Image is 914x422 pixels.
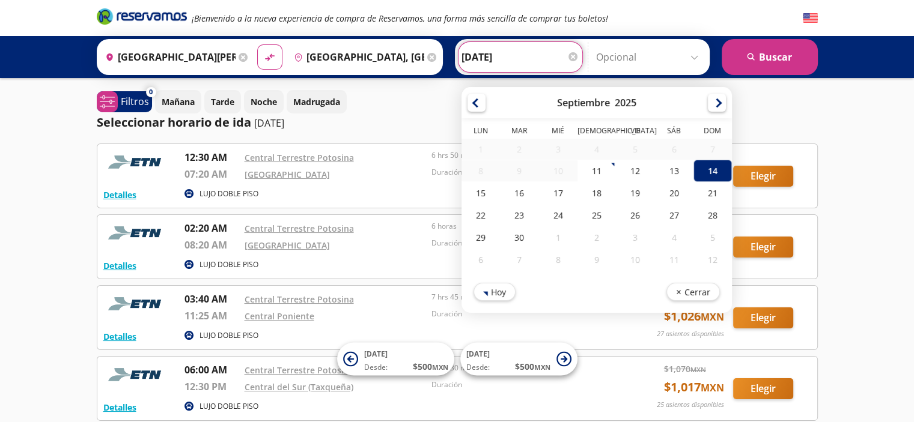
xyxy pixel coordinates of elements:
p: 07:20 AM [184,167,239,181]
img: RESERVAMOS [103,363,169,387]
span: $ 500 [413,360,448,373]
small: MXN [432,363,448,372]
span: $ 1,026 [664,307,724,325]
a: Central Terrestre Potosina [245,294,354,305]
th: Viernes [616,125,654,139]
p: 6 hrs 50 mins [431,150,613,161]
div: 20-Sep-25 [654,182,693,204]
input: Buscar Origen [100,42,236,72]
p: 27 asientos disponibles [657,329,724,339]
div: 19-Sep-25 [616,182,654,204]
div: 22-Sep-25 [462,204,500,226]
button: Detalles [103,330,136,343]
div: 06-Oct-25 [462,249,500,271]
th: Domingo [693,125,731,139]
a: [GEOGRAPHIC_DATA] [245,240,330,251]
p: 06:00 AM [184,363,239,377]
small: MXN [534,363,550,372]
div: 10-Sep-25 [538,160,577,181]
div: 03-Sep-25 [538,139,577,160]
span: [DATE] [466,349,490,359]
div: 08-Oct-25 [538,249,577,271]
div: 12-Sep-25 [616,160,654,182]
span: $ 1,070 [664,363,706,375]
p: LUJO DOBLE PISO [200,330,258,341]
p: 11:25 AM [184,309,239,323]
div: Septiembre [557,96,610,109]
p: 7 hrs 45 mins [431,292,613,303]
div: 07-Oct-25 [500,249,538,271]
span: $ 1,017 [664,378,724,396]
div: 29-Sep-25 [462,226,500,249]
p: Duración [431,167,613,178]
p: Tarde [211,95,234,108]
div: 17-Sep-25 [538,182,577,204]
p: LUJO DOBLE PISO [200,401,258,412]
th: Jueves [577,125,615,139]
button: Hoy [474,283,516,301]
div: 27-Sep-25 [654,204,693,226]
div: 24-Sep-25 [538,204,577,226]
button: Elegir [733,166,793,187]
button: Elegir [733,237,793,258]
p: Seleccionar horario de ida [97,113,251,131]
p: Mañana [162,95,195,108]
a: Central Poniente [245,310,314,322]
button: [DATE]Desde:$500MXN [460,343,577,376]
span: 0 [149,87,153,97]
button: Tarde [204,90,241,113]
small: MXN [690,365,706,374]
div: 05-Sep-25 [616,139,654,160]
div: 25-Sep-25 [577,204,615,226]
a: Brand Logo [97,7,187,29]
div: 04-Sep-25 [577,139,615,160]
span: Desde: [466,362,490,373]
p: Duración [431,238,613,249]
p: 12:30 PM [184,379,239,394]
button: Detalles [103,259,136,272]
div: 2025 [615,96,636,109]
th: Martes [500,125,538,139]
div: 01-Sep-25 [462,139,500,160]
th: Miércoles [538,125,577,139]
p: Noche [251,95,277,108]
span: [DATE] [364,349,388,359]
small: MXN [701,310,724,324]
a: Central Terrestre Potosina [245,364,354,376]
em: ¡Bienvenido a la nueva experiencia de compra de Reservamos, una forma más sencilla de comprar tus... [192,13,608,24]
div: 04-Oct-25 [654,226,693,249]
div: 02-Oct-25 [577,226,615,249]
div: 28-Sep-25 [693,204,731,226]
div: 11-Oct-25 [654,249,693,271]
p: LUJO DOBLE PISO [200,259,258,270]
a: Central Terrestre Potosina [245,152,354,163]
button: Elegir [733,307,793,328]
div: 15-Sep-25 [462,182,500,204]
div: 08-Sep-25 [462,160,500,181]
p: 03:40 AM [184,292,239,306]
a: Central del Sur (Taxqueña) [245,381,353,393]
div: 05-Oct-25 [693,226,731,249]
button: Noche [244,90,284,113]
img: RESERVAMOS [103,221,169,245]
span: Desde: [364,362,388,373]
button: English [803,11,818,26]
input: Opcional [596,42,704,72]
div: 14-Sep-25 [693,160,731,182]
button: Buscar [722,39,818,75]
th: Lunes [462,125,500,139]
p: Filtros [121,94,149,109]
p: Madrugada [293,95,340,108]
div: 07-Sep-25 [693,139,731,160]
div: 18-Sep-25 [577,182,615,204]
div: 30-Sep-25 [500,226,538,249]
p: [DATE] [254,116,284,130]
div: 10-Oct-25 [616,249,654,271]
div: 21-Sep-25 [693,182,731,204]
small: MXN [701,381,724,394]
p: Duración [431,379,613,390]
button: 0Filtros [97,91,152,112]
p: Duración [431,309,613,319]
button: Elegir [733,378,793,399]
span: $ 500 [515,360,550,373]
